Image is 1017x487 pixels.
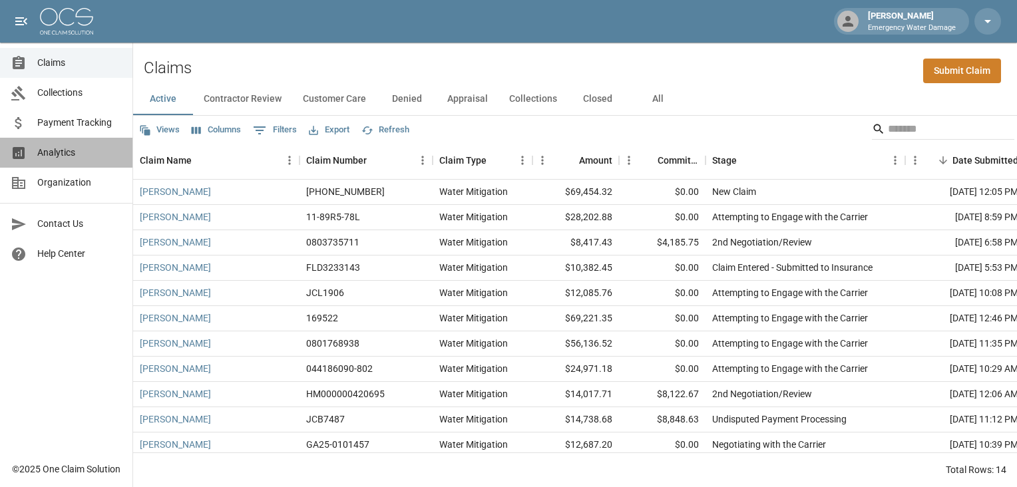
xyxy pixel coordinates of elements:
[306,236,359,249] div: 0803735711
[712,387,812,401] div: 2nd Negotiation/Review
[140,362,211,375] a: [PERSON_NAME]
[532,382,619,407] div: $14,017.71
[437,83,499,115] button: Appraisal
[532,142,619,179] div: Amount
[140,412,211,426] a: [PERSON_NAME]
[712,185,756,198] div: New Claim
[712,286,868,299] div: Attempting to Engage with the Carrier
[306,412,345,426] div: JCB7487
[439,210,508,224] div: Water Mitigation
[532,255,619,281] div: $10,382.45
[300,142,433,179] div: Claim Number
[133,83,1017,115] div: dynamic tabs
[863,9,961,33] div: [PERSON_NAME]
[923,59,1001,83] a: Submit Claim
[306,142,367,179] div: Claim Number
[532,230,619,255] div: $8,417.43
[532,331,619,357] div: $56,136.52
[37,247,122,261] span: Help Center
[140,142,192,179] div: Claim Name
[439,142,487,179] div: Claim Type
[560,151,579,170] button: Sort
[568,83,628,115] button: Closed
[305,120,353,140] button: Export
[140,210,211,224] a: [PERSON_NAME]
[712,362,868,375] div: Attempting to Engage with the Carrier
[306,438,369,451] div: GA25-0101457
[512,150,532,170] button: Menu
[306,362,373,375] div: 044186090-802
[712,236,812,249] div: 2nd Negotiation/Review
[712,438,826,451] div: Negotiating with the Carrier
[144,59,192,78] h2: Claims
[532,432,619,458] div: $12,687.20
[885,150,905,170] button: Menu
[439,286,508,299] div: Water Mitigation
[499,83,568,115] button: Collections
[619,331,706,357] div: $0.00
[712,261,873,274] div: Claim Entered - Submitted to Insurance
[250,120,300,141] button: Show filters
[532,205,619,230] div: $28,202.88
[658,142,699,179] div: Committed Amount
[639,151,658,170] button: Sort
[712,412,847,426] div: Undisputed Payment Processing
[619,180,706,205] div: $0.00
[37,217,122,231] span: Contact Us
[619,150,639,170] button: Menu
[439,337,508,350] div: Water Mitigation
[946,463,1006,476] div: Total Rows: 14
[140,337,211,350] a: [PERSON_NAME]
[140,185,211,198] a: [PERSON_NAME]
[188,120,244,140] button: Select columns
[619,205,706,230] div: $0.00
[37,56,122,70] span: Claims
[306,185,385,198] div: 300-0547253-2025
[413,150,433,170] button: Menu
[934,151,952,170] button: Sort
[37,116,122,130] span: Payment Tracking
[712,210,868,224] div: Attempting to Engage with the Carrier
[292,83,377,115] button: Customer Care
[140,387,211,401] a: [PERSON_NAME]
[619,281,706,306] div: $0.00
[868,23,956,34] p: Emergency Water Damage
[532,306,619,331] div: $69,221.35
[140,236,211,249] a: [PERSON_NAME]
[306,210,360,224] div: 11-89R5-78L
[140,261,211,274] a: [PERSON_NAME]
[619,142,706,179] div: Committed Amount
[619,382,706,407] div: $8,122.67
[619,255,706,281] div: $0.00
[140,286,211,299] a: [PERSON_NAME]
[433,142,532,179] div: Claim Type
[192,151,210,170] button: Sort
[37,146,122,160] span: Analytics
[37,176,122,190] span: Organization
[532,357,619,382] div: $24,971.18
[12,462,120,476] div: © 2025 One Claim Solution
[306,311,338,325] div: 169522
[377,83,437,115] button: Denied
[439,412,508,426] div: Water Mitigation
[872,118,1014,142] div: Search
[532,150,552,170] button: Menu
[712,337,868,350] div: Attempting to Engage with the Carrier
[37,86,122,100] span: Collections
[358,120,413,140] button: Refresh
[439,362,508,375] div: Water Mitigation
[136,120,183,140] button: Views
[619,407,706,432] div: $8,848.63
[579,142,612,179] div: Amount
[619,357,706,382] div: $0.00
[439,185,508,198] div: Water Mitigation
[712,142,737,179] div: Stage
[737,151,755,170] button: Sort
[306,261,360,274] div: FLD3233143
[628,83,688,115] button: All
[140,438,211,451] a: [PERSON_NAME]
[133,142,300,179] div: Claim Name
[306,337,359,350] div: 0801768938
[439,387,508,401] div: Water Mitigation
[367,151,385,170] button: Sort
